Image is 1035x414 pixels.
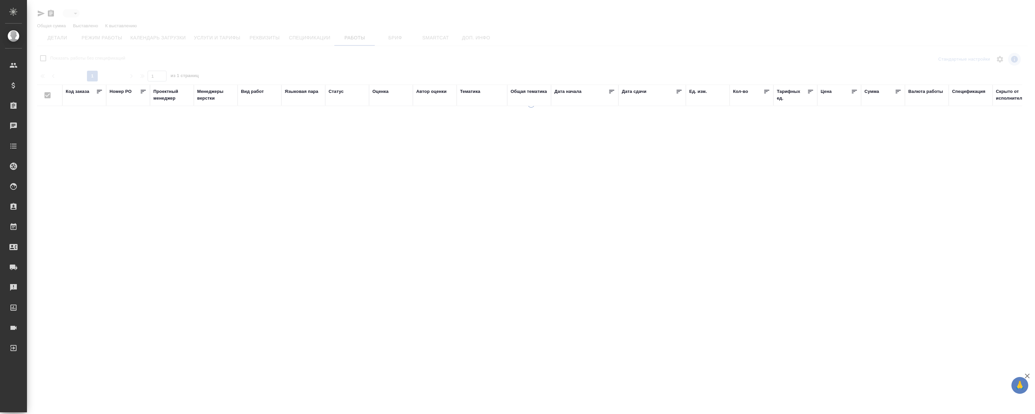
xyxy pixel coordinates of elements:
div: Валюта работы [908,88,943,95]
div: Дата сдачи [622,88,646,95]
div: Вид работ [241,88,264,95]
div: Сумма [864,88,879,95]
div: Скрыто от исполнителя [996,88,1033,102]
div: Оценка [372,88,389,95]
div: Проектный менеджер [153,88,190,102]
span: 🙏 [1014,378,1026,392]
div: Общая тематика [511,88,547,95]
div: Тарифных ед. [777,88,807,102]
div: Код заказа [66,88,89,95]
div: Ед. изм. [689,88,707,95]
div: Цена [821,88,832,95]
div: Дата начала [554,88,581,95]
div: Тематика [460,88,480,95]
div: Номер PO [110,88,131,95]
button: 🙏 [1011,377,1028,394]
div: Автор оценки [416,88,447,95]
div: Кол-во [733,88,748,95]
div: Статус [329,88,344,95]
div: Спецификация [952,88,985,95]
div: Менеджеры верстки [197,88,234,102]
div: Языковая пара [285,88,318,95]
